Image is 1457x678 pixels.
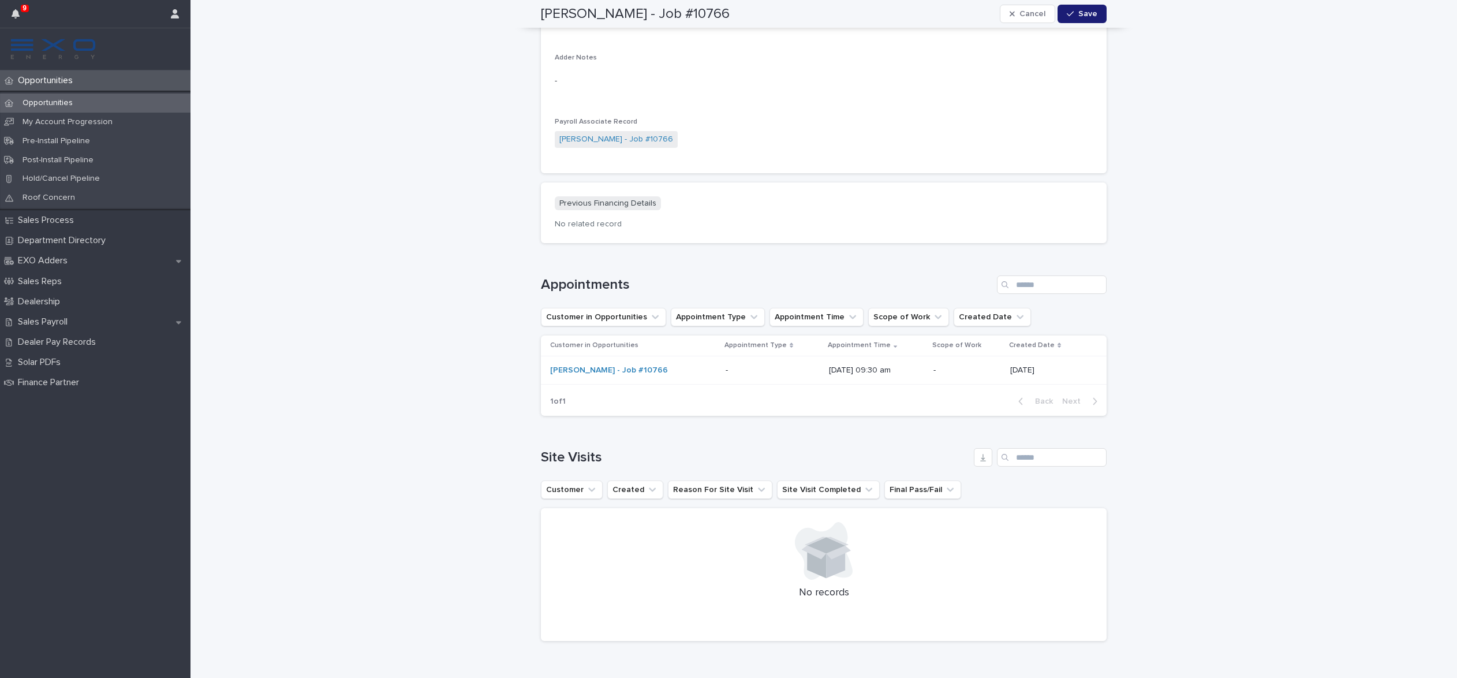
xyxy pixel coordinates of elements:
button: Scope of Work [868,308,949,326]
p: Customer in Opportunities [550,339,638,352]
p: Post-Install Pipeline [13,155,103,165]
button: Created Date [954,308,1031,326]
p: Appointment Type [724,339,787,352]
h2: [PERSON_NAME] - Job #10766 [541,6,730,23]
h1: Site Visits [541,449,969,466]
p: Department Directory [13,235,115,246]
button: Next [1058,396,1107,407]
p: My Account Progression [13,117,122,127]
p: Opportunities [13,75,82,86]
p: Previous Financing Details [555,196,661,211]
button: Back [1009,396,1058,407]
span: Next [1062,397,1088,405]
p: No related record [555,219,1093,229]
button: Site Visit Completed [777,480,880,499]
p: Appointment Time [828,339,891,352]
p: No records [555,587,1093,599]
button: Reason For Site Visit [668,480,772,499]
h1: Appointments [541,277,992,293]
p: Opportunities [13,98,82,108]
p: - [726,366,820,375]
button: Customer in Opportunities [541,308,666,326]
span: Payroll Associate Record [555,118,637,125]
input: Search [997,448,1107,467]
span: Back [1028,397,1053,405]
p: Scope of Work [932,339,981,352]
p: [DATE] [1010,366,1088,375]
tr: [PERSON_NAME] - Job #10766 -[DATE] 09:30 am-[DATE] [541,356,1107,385]
button: Created [607,480,663,499]
p: Finance Partner [13,377,88,388]
p: Dealer Pay Records [13,337,105,348]
p: EXO Adders [13,255,77,266]
div: 9 [12,7,27,28]
a: [PERSON_NAME] - Job #10766 [559,133,673,146]
p: 1 of 1 [541,388,575,416]
p: Roof Concern [13,193,84,203]
button: Cancel [1000,5,1055,23]
p: Pre-Install Pipeline [13,136,99,146]
p: Created Date [1009,339,1055,352]
span: Adder Notes [555,54,597,61]
input: Search [997,275,1107,294]
button: Final Pass/Fail [884,480,961,499]
p: Sales Process [13,215,83,226]
img: FKS5r6ZBThi8E5hshIGi [9,38,97,61]
p: - [555,75,557,87]
button: Save [1058,5,1107,23]
p: Sales Reps [13,276,71,287]
button: Appointment Time [769,308,864,326]
p: - [933,366,1001,375]
p: 9 [23,4,27,12]
p: Dealership [13,296,69,307]
span: Cancel [1019,10,1045,18]
p: Hold/Cancel Pipeline [13,174,109,184]
a: [PERSON_NAME] - Job #10766 [550,366,668,375]
span: Save [1078,10,1097,18]
p: Solar PDFs [13,357,70,368]
p: Sales Payroll [13,316,77,327]
button: Customer [541,480,603,499]
p: [DATE] 09:30 am [829,366,924,375]
button: Appointment Type [671,308,765,326]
